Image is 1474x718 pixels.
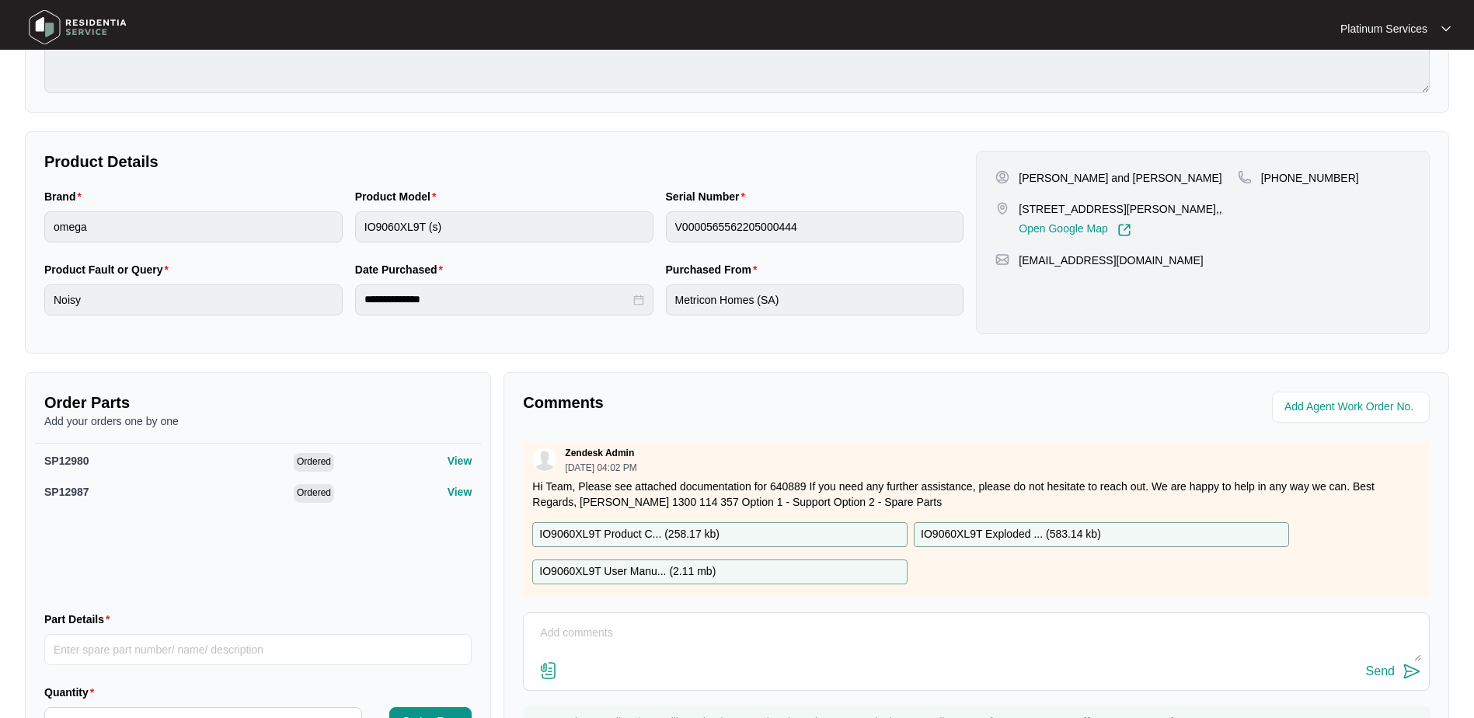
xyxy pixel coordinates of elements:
[666,189,751,204] label: Serial Number
[44,262,175,277] label: Product Fault or Query
[355,262,449,277] label: Date Purchased
[448,453,472,469] p: View
[44,284,343,315] input: Product Fault or Query
[44,685,100,700] label: Quantity
[921,526,1101,543] p: IO9060XL9T Exploded ... ( 583.14 kb )
[44,413,472,429] p: Add your orders one by one
[1019,253,1203,268] p: [EMAIL_ADDRESS][DOMAIN_NAME]
[532,479,1420,510] p: Hi Team, Please see attached documentation for 640889 If you need any further assistance, please ...
[44,455,89,467] span: SP12980
[666,284,964,315] input: Purchased From
[355,189,443,204] label: Product Model
[995,170,1009,184] img: user-pin
[44,189,88,204] label: Brand
[1403,662,1421,681] img: send-icon.svg
[539,526,720,543] p: IO9060XL9T Product C... ( 258.17 kb )
[666,262,764,277] label: Purchased From
[23,4,132,51] img: residentia service logo
[666,211,964,242] input: Serial Number
[44,151,964,173] p: Product Details
[44,634,472,665] input: Part Details
[995,253,1009,267] img: map-pin
[523,392,965,413] p: Comments
[1117,223,1131,237] img: Link-External
[294,453,334,472] span: Ordered
[565,463,636,472] p: [DATE] 04:02 PM
[995,201,1009,215] img: map-pin
[1019,201,1221,217] p: [STREET_ADDRESS][PERSON_NAME],,
[565,447,634,459] p: Zendesk Admin
[1019,223,1131,237] a: Open Google Map
[44,612,117,627] label: Part Details
[44,392,472,413] p: Order Parts
[1441,25,1451,33] img: dropdown arrow
[1238,170,1252,184] img: map-pin
[1366,664,1395,678] div: Send
[1284,398,1420,417] input: Add Agent Work Order No.
[294,484,334,503] span: Ordered
[1340,21,1427,37] p: Platinum Services
[533,448,556,471] img: user.svg
[355,211,653,242] input: Product Model
[44,211,343,242] input: Brand
[1261,170,1359,186] p: [PHONE_NUMBER]
[1366,661,1421,682] button: Send
[364,291,630,308] input: Date Purchased
[539,661,558,680] img: file-attachment-doc.svg
[44,486,89,498] span: SP12987
[448,484,472,500] p: View
[539,563,716,580] p: IO9060XL9T User Manu... ( 2.11 mb )
[1019,170,1221,186] p: [PERSON_NAME] and [PERSON_NAME]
